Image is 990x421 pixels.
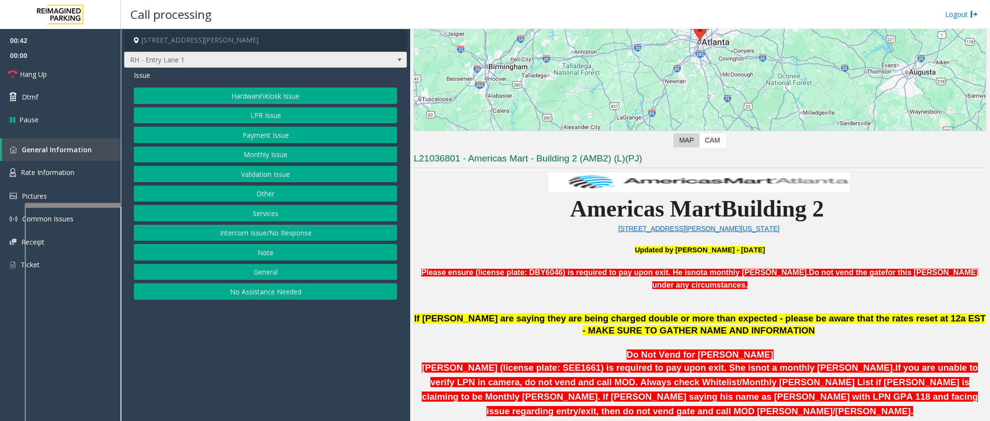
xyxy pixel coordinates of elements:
[134,87,397,104] button: Hardware\Kiosk Issue
[21,260,40,269] span: Ticket
[134,283,397,300] button: No Assistance Needed
[134,225,397,241] button: Intercom Issue/No Response
[126,2,216,26] h3: Call processing
[627,349,774,360] span: Do Not Vend for [PERSON_NAME]
[618,225,780,232] a: [STREET_ADDRESS][PERSON_NAME][US_STATE]
[10,239,16,245] img: 'icon'
[674,133,700,147] label: Map
[21,237,44,247] span: Receipt
[703,268,809,276] span: a monthly [PERSON_NAME].
[691,268,703,276] span: not
[652,268,978,289] span: for this [PERSON_NAME] under any circumstances.
[422,363,755,373] span: [PERSON_NAME] (license plate: SEE1661) is required to pay upon exit. She is
[22,145,92,154] span: General Information
[945,9,978,19] a: Logout
[10,146,17,153] img: 'icon'
[699,133,726,147] label: CAM
[134,264,397,280] button: General
[635,246,765,254] font: Updated by [PERSON_NAME] - [DATE]
[421,268,691,276] span: Please ensure (license plate: DBY6046) is required to pay upon exit. He is
[414,313,986,335] span: If [PERSON_NAME] are saying they are being charged double or more than expected - please be aware...
[134,107,397,124] button: LPR Issue
[10,168,16,177] img: 'icon'
[694,23,706,41] div: 230 Harris Street Northeast, Atlanta, GA
[134,127,397,143] button: Payment Issue
[124,29,407,52] h4: [STREET_ADDRESS][PERSON_NAME]
[414,152,986,168] h3: L21036801 - Americas Mart - Building 2 (AMB2) (L)(PJ)
[2,138,121,161] a: General Information
[721,196,824,221] span: Building 2
[22,191,47,201] span: Pictures
[125,52,350,68] span: RH - Entry Lane 1
[22,92,38,102] span: Dtmf
[10,193,17,199] img: 'icon'
[134,166,397,182] button: Validation Issue
[570,196,721,221] span: Americas Mart
[134,205,397,221] button: Services
[134,146,397,163] button: Monthly Issue
[22,214,73,223] span: Common Issues
[19,115,39,125] span: Pause
[21,168,74,177] span: Rate Information
[134,70,150,80] span: Issue
[809,268,885,276] span: Do not vend the gate
[10,215,17,223] img: 'icon'
[20,69,47,79] span: Hang Up
[134,186,397,202] button: Other
[134,244,397,261] button: Note
[970,9,978,19] img: logout
[10,261,16,269] img: 'icon'
[422,363,895,373] span: not a monthly [PERSON_NAME].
